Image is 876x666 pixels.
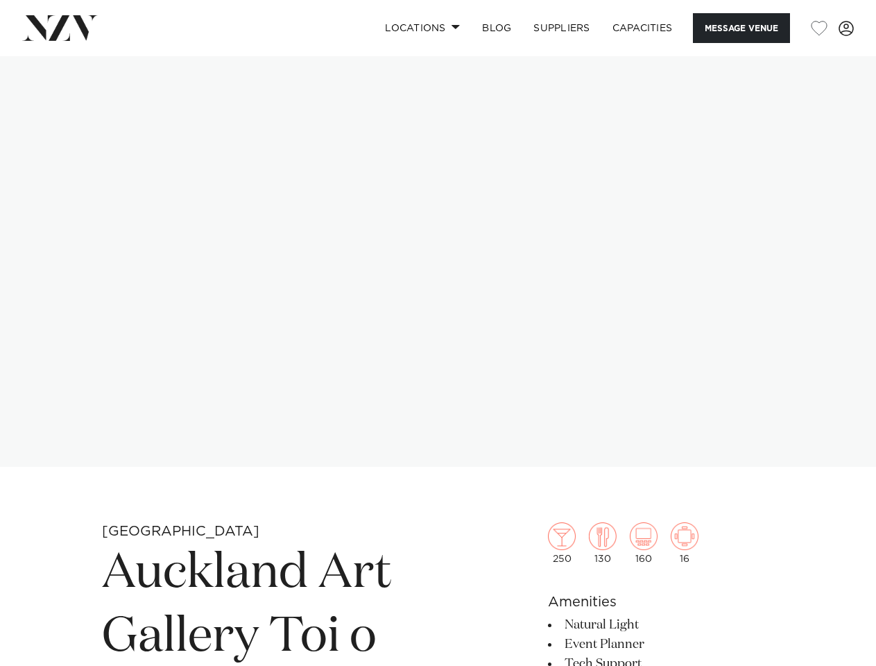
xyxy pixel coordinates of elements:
[548,615,774,635] li: Natural Light
[589,522,617,564] div: 130
[630,522,658,564] div: 160
[522,13,601,43] a: SUPPLIERS
[22,15,98,40] img: nzv-logo.png
[693,13,790,43] button: Message Venue
[601,13,684,43] a: Capacities
[671,522,698,550] img: meeting.png
[548,522,576,564] div: 250
[471,13,522,43] a: BLOG
[374,13,471,43] a: Locations
[671,522,698,564] div: 16
[630,522,658,550] img: theatre.png
[102,524,259,538] small: [GEOGRAPHIC_DATA]
[548,592,774,613] h6: Amenities
[548,635,774,654] li: Event Planner
[548,522,576,550] img: cocktail.png
[589,522,617,550] img: dining.png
